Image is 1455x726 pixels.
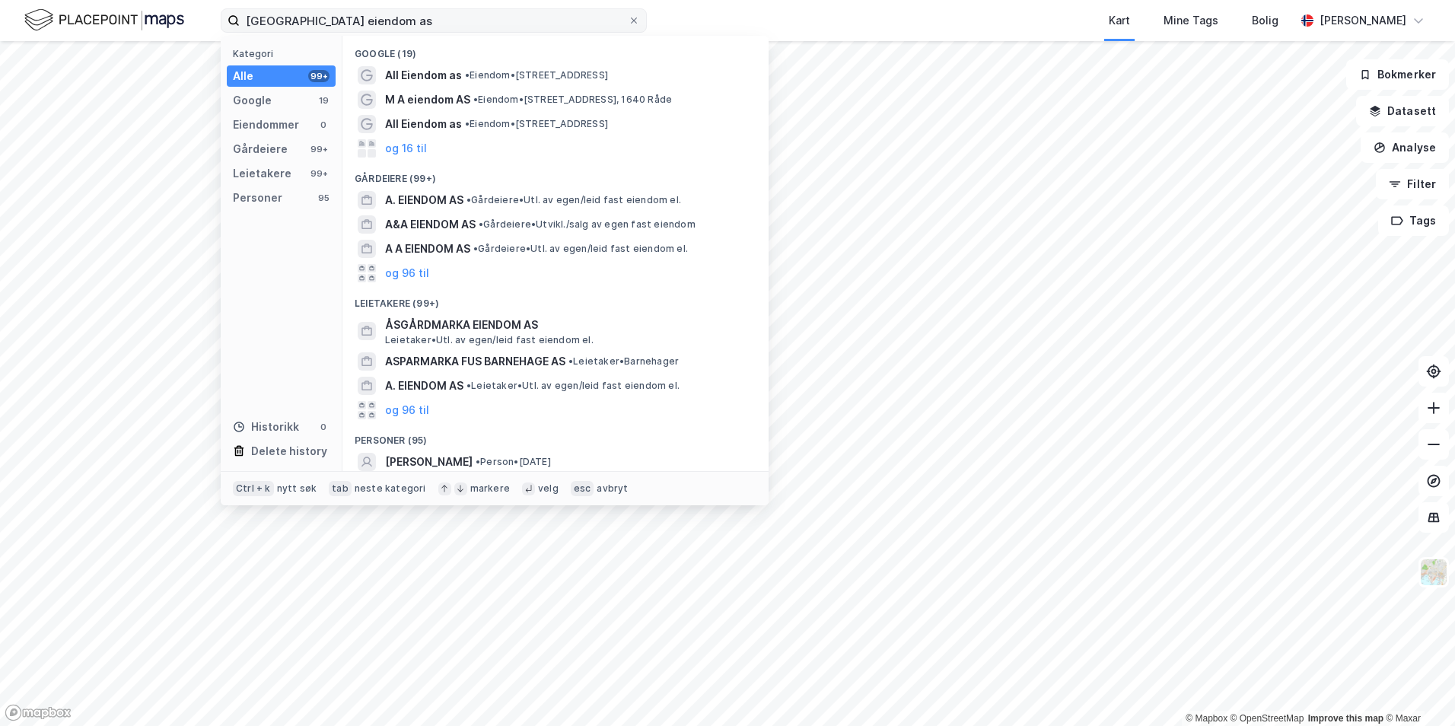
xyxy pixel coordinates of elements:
[1320,11,1406,30] div: [PERSON_NAME]
[233,418,299,436] div: Historikk
[571,481,594,496] div: esc
[1164,11,1218,30] div: Mine Tags
[308,167,330,180] div: 99+
[466,194,471,205] span: •
[568,355,679,368] span: Leietaker • Barnehager
[1252,11,1278,30] div: Bolig
[385,91,470,109] span: M A eiendom AS
[233,48,336,59] div: Kategori
[240,9,628,32] input: Søk på adresse, matrikkel, gårdeiere, leietakere eller personer
[308,143,330,155] div: 99+
[317,94,330,107] div: 19
[465,69,470,81] span: •
[317,192,330,204] div: 95
[476,456,551,468] span: Person • [DATE]
[465,118,608,130] span: Eiendom • [STREET_ADDRESS]
[233,116,299,134] div: Eiendommer
[1231,713,1304,724] a: OpenStreetMap
[479,218,696,231] span: Gårdeiere • Utvikl./salg av egen fast eiendom
[473,94,672,106] span: Eiendom • [STREET_ADDRESS], 1640 Råde
[24,7,184,33] img: logo.f888ab2527a4732fd821a326f86c7f29.svg
[568,355,573,367] span: •
[233,91,272,110] div: Google
[355,482,426,495] div: neste kategori
[277,482,317,495] div: nytt søk
[1378,205,1449,236] button: Tags
[329,481,352,496] div: tab
[385,334,594,346] span: Leietaker • Utl. av egen/leid fast eiendom el.
[233,481,274,496] div: Ctrl + k
[385,377,463,395] span: A. EIENDOM AS
[385,316,750,334] span: ÅSGÅRDMARKA EIENDOM AS
[342,161,769,188] div: Gårdeiere (99+)
[233,67,253,85] div: Alle
[385,264,429,282] button: og 96 til
[476,456,480,467] span: •
[473,94,478,105] span: •
[5,704,72,721] a: Mapbox homepage
[385,215,476,234] span: A&A EIENDOM AS
[1346,59,1449,90] button: Bokmerker
[233,189,282,207] div: Personer
[473,243,688,255] span: Gårdeiere • Utl. av egen/leid fast eiendom el.
[233,164,291,183] div: Leietakere
[538,482,559,495] div: velg
[1376,169,1449,199] button: Filter
[385,240,470,258] span: A A EIENDOM AS
[385,453,473,471] span: [PERSON_NAME]
[342,36,769,63] div: Google (19)
[385,401,429,419] button: og 96 til
[597,482,628,495] div: avbryt
[385,352,565,371] span: ASPARMARKA FUS BARNEHAGE AS
[342,422,769,450] div: Personer (95)
[1356,96,1449,126] button: Datasett
[465,118,470,129] span: •
[1308,713,1383,724] a: Improve this map
[465,69,608,81] span: Eiendom • [STREET_ADDRESS]
[308,70,330,82] div: 99+
[1109,11,1130,30] div: Kart
[385,66,462,84] span: All Eiendom as
[470,482,510,495] div: markere
[473,243,478,254] span: •
[466,380,680,392] span: Leietaker • Utl. av egen/leid fast eiendom el.
[1419,558,1448,587] img: Z
[317,421,330,433] div: 0
[251,442,327,460] div: Delete history
[1379,653,1455,726] iframe: Chat Widget
[233,140,288,158] div: Gårdeiere
[466,194,681,206] span: Gårdeiere • Utl. av egen/leid fast eiendom el.
[1361,132,1449,163] button: Analyse
[466,380,471,391] span: •
[385,191,463,209] span: A. EIENDOM AS
[385,139,427,158] button: og 16 til
[342,285,769,313] div: Leietakere (99+)
[385,115,462,133] span: All Eiendom as
[1186,713,1227,724] a: Mapbox
[317,119,330,131] div: 0
[479,218,483,230] span: •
